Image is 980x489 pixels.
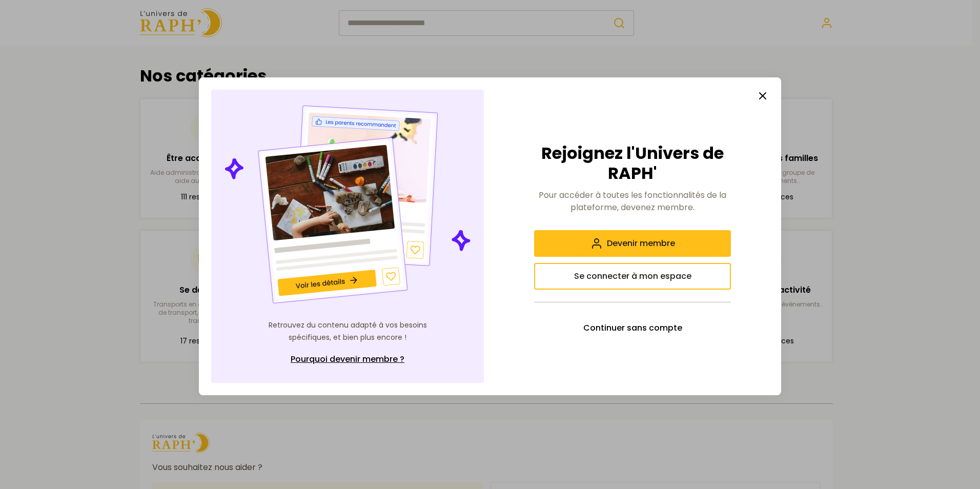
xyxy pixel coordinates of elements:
[534,189,731,214] p: Pour accéder à toutes les fonctionnalités de la plateforme, devenez membre.
[534,230,731,257] button: Devenir membre
[266,348,430,371] a: Pourquoi devenir membre ?
[291,353,404,365] span: Pourquoi devenir membre ?
[534,144,731,183] h2: Rejoignez l'Univers de RAPH'
[534,263,731,290] button: Se connecter à mon espace
[607,237,675,250] span: Devenir membre
[534,315,731,341] button: Continuer sans compte
[222,102,473,307] img: Illustration de contenu personnalisé
[583,322,682,334] span: Continuer sans compte
[266,319,430,344] p: Retrouvez du contenu adapté à vos besoins spécifiques, et bien plus encore !
[574,270,691,282] span: Se connecter à mon espace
